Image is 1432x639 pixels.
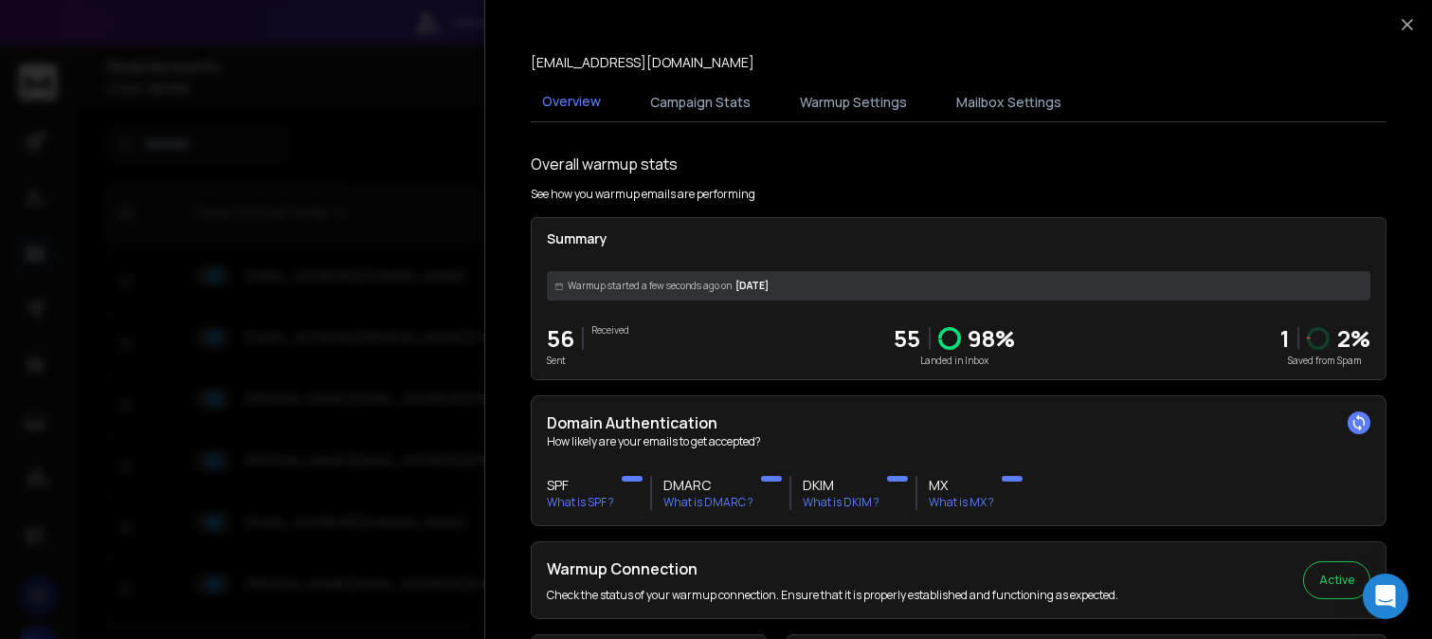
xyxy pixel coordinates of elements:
[1337,323,1370,354] p: 2 %
[1363,574,1408,619] div: Open Intercom Messenger
[1280,322,1290,354] strong: 1
[929,495,994,510] p: What is MX ?
[1303,561,1370,599] button: Active
[531,81,612,124] button: Overview
[945,82,1073,123] button: Mailbox Settings
[568,279,732,293] span: Warmup started a few seconds ago on
[591,323,629,338] p: Received
[895,354,1016,368] p: Landed in Inbox
[547,495,614,510] p: What is SPF ?
[639,82,762,123] button: Campaign Stats
[789,82,918,123] button: Warmup Settings
[547,476,614,495] h3: SPF
[547,557,1118,580] h2: Warmup Connection
[547,354,574,368] p: Sent
[547,411,1370,434] h2: Domain Authentication
[803,495,879,510] p: What is DKIM ?
[1280,354,1370,368] p: Saved from Spam
[547,434,1370,449] p: How likely are your emails to get accepted?
[969,323,1016,354] p: 98 %
[547,271,1370,301] div: [DATE]
[531,153,678,175] h1: Overall warmup stats
[531,187,755,202] p: See how you warmup emails are performing
[895,323,921,354] p: 55
[663,495,753,510] p: What is DMARC ?
[663,476,753,495] h3: DMARC
[547,588,1118,603] p: Check the status of your warmup connection. Ensure that it is properly established and functionin...
[929,476,994,495] h3: MX
[547,229,1370,248] p: Summary
[803,476,879,495] h3: DKIM
[547,323,574,354] p: 56
[531,53,754,72] p: [EMAIL_ADDRESS][DOMAIN_NAME]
